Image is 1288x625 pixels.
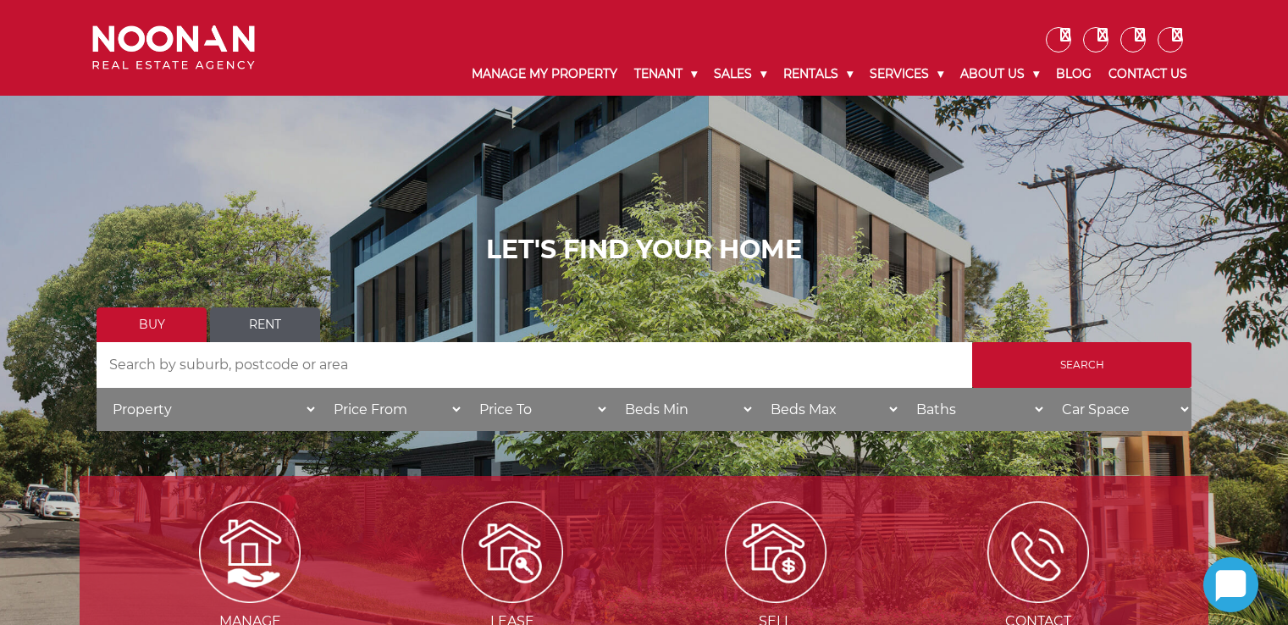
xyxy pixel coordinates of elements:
[775,53,861,96] a: Rentals
[97,235,1191,265] h1: LET'S FIND YOUR HOME
[210,307,320,342] a: Rent
[1100,53,1196,96] a: Contact Us
[463,53,626,96] a: Manage My Property
[92,25,255,70] img: Noonan Real Estate Agency
[1048,53,1100,96] a: Blog
[199,501,301,603] img: Manage my Property
[626,53,705,96] a: Tenant
[462,501,563,603] img: Lease my property
[952,53,1048,96] a: About Us
[725,501,826,603] img: Sell my property
[705,53,775,96] a: Sales
[987,501,1089,603] img: ICONS
[97,307,207,342] a: Buy
[861,53,952,96] a: Services
[97,342,972,388] input: Search by suburb, postcode or area
[972,342,1191,388] input: Search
